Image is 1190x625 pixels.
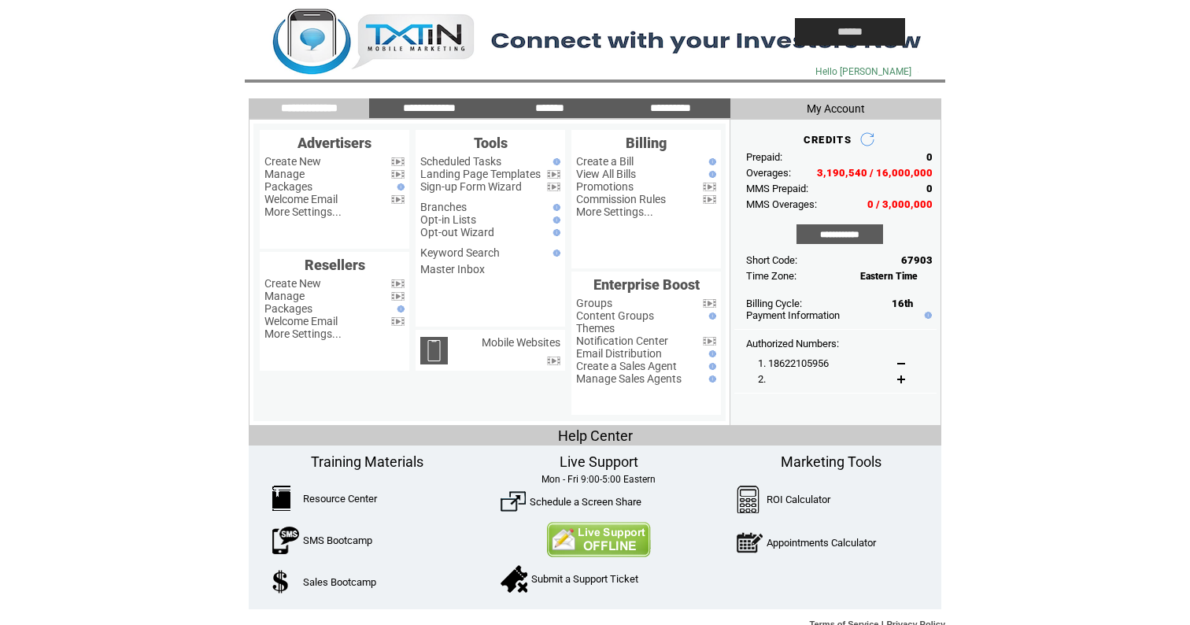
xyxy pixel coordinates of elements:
a: Welcome Email [264,193,338,205]
a: Sales Bootcamp [303,576,376,588]
a: Notification Center [576,335,668,347]
a: Payment Information [746,309,840,321]
span: 0 [926,183,933,194]
a: Opt-in Lists [420,213,476,226]
span: Help Center [558,427,633,444]
a: Opt-out Wizard [420,226,494,239]
a: Submit a Support Ticket [531,573,638,585]
a: More Settings... [264,205,342,218]
a: Packages [264,180,312,193]
span: Billing Cycle: [746,298,802,309]
img: video.png [547,357,560,365]
img: video.png [391,317,405,326]
img: video.png [703,299,716,308]
img: video.png [703,195,716,204]
img: video.png [391,279,405,288]
a: Themes [576,322,615,335]
img: ResourceCenter.png [272,486,290,511]
span: 3,190,540 / 16,000,000 [817,167,933,179]
span: Overages: [746,167,791,179]
img: video.png [703,337,716,346]
a: Create New [264,277,321,290]
a: Groups [576,297,612,309]
img: video.png [547,183,560,191]
span: Billing [626,135,667,151]
a: Landing Page Templates [420,168,541,180]
img: ScreenShare.png [501,489,526,514]
img: help.gif [705,350,716,357]
a: Create a Sales Agent [576,360,677,372]
img: video.png [391,195,405,204]
a: Manage [264,168,305,180]
span: 67903 [901,254,933,266]
span: Mon - Fri 9:00-5:00 Eastern [541,474,656,485]
span: Authorized Numbers: [746,338,839,349]
a: Mobile Websites [482,336,560,349]
img: help.gif [549,158,560,165]
img: help.gif [549,229,560,236]
img: help.gif [549,204,560,211]
span: Hello [PERSON_NAME] [815,66,911,77]
span: Time Zone: [746,270,796,282]
img: video.png [391,157,405,166]
span: Eastern Time [860,271,918,282]
a: View All Bills [576,168,636,180]
span: MMS Overages: [746,198,817,210]
img: SalesBootcamp.png [272,570,290,594]
a: Commission Rules [576,193,666,205]
a: Master Inbox [420,263,485,276]
img: video.png [703,183,716,191]
a: SMS Bootcamp [303,534,372,546]
span: Tools [474,135,508,151]
a: Schedule a Screen Share [530,496,641,508]
span: Training Materials [311,453,423,470]
span: 0 [926,151,933,163]
a: Appointments Calculator [767,537,876,549]
img: help.gif [705,158,716,165]
span: CREDITS [804,134,852,146]
img: help.gif [705,312,716,320]
span: Resellers [305,257,365,273]
span: 1. 18622105956 [758,357,829,369]
span: My Account [807,102,865,115]
a: Welcome Email [264,315,338,327]
img: help.gif [921,312,932,319]
a: Create a Bill [576,155,634,168]
a: Branches [420,201,467,213]
img: help.gif [549,216,560,224]
a: Packages [264,302,312,315]
img: video.png [391,170,405,179]
a: Scheduled Tasks [420,155,501,168]
span: Prepaid: [746,151,782,163]
a: Manage [264,290,305,302]
img: help.gif [705,375,716,383]
span: Live Support [560,453,638,470]
img: video.png [547,170,560,179]
img: help.gif [549,250,560,257]
span: 16th [892,298,913,309]
span: Short Code: [746,254,797,266]
a: Email Distribution [576,347,662,360]
a: Manage Sales Agents [576,372,682,385]
span: Advertisers [297,135,371,151]
a: More Settings... [264,327,342,340]
a: More Settings... [576,205,653,218]
img: SupportTicket.png [501,565,527,593]
img: help.gif [394,305,405,312]
span: Marketing Tools [781,453,881,470]
img: Contact Us [546,522,651,557]
a: Create New [264,155,321,168]
a: Sign-up Form Wizard [420,180,522,193]
img: help.gif [705,363,716,370]
a: ROI Calculator [767,494,830,505]
img: mobile-websites.png [420,337,448,364]
img: AppointmentCalc.png [737,529,763,557]
a: Keyword Search [420,246,500,259]
span: 2. [758,373,766,385]
a: Content Groups [576,309,654,322]
img: help.gif [705,171,716,178]
img: SMSBootcamp.png [272,527,299,554]
span: MMS Prepaid: [746,183,808,194]
img: video.png [391,292,405,301]
a: Resource Center [303,493,377,505]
